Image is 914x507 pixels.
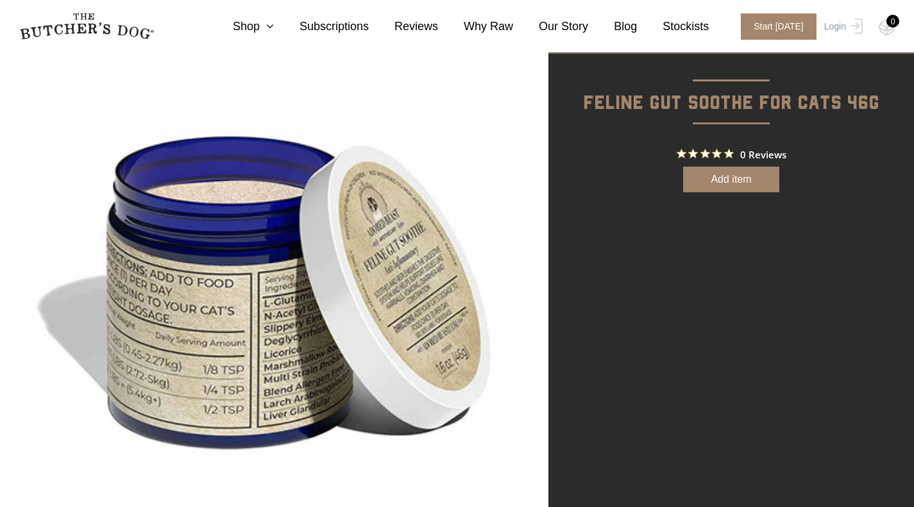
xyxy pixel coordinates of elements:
p: Feline Gut Soothe for Cats 46g [548,54,914,119]
iframe: Secure express checkout frame [546,200,731,236]
img: TBD_Cart-Empty.png [879,19,895,36]
span: Start [DATE] [741,13,817,40]
a: Shop [207,18,274,35]
a: Subscriptions [274,18,369,35]
a: Why Raw [438,18,513,35]
button: Add item [683,167,779,192]
div: 0 [886,15,899,28]
span: 0 Reviews [740,144,786,163]
button: Rated 0 out of 5 stars from 0 reviews. Jump to reviews. [677,144,786,163]
a: Reviews [369,18,438,35]
a: Blog [588,18,637,35]
a: Login [821,13,863,40]
a: Start [DATE] [728,13,821,40]
a: Our Story [513,18,588,35]
a: Stockists [637,18,709,35]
